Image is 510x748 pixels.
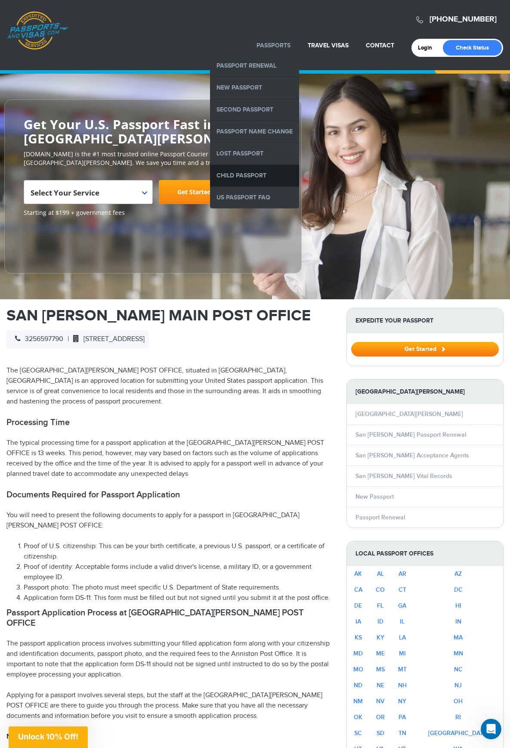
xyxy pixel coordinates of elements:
[377,729,384,737] a: SD
[455,618,461,625] a: IN
[6,639,334,680] p: The passport application process involves submitting your filled application form along with your...
[377,570,384,577] a: AL
[443,40,502,56] a: Check Status
[355,634,362,641] a: KS
[6,690,334,721] p: Applying for a passport involves several steps, but the staff at the [GEOGRAPHIC_DATA][PERSON_NAM...
[399,714,406,721] a: PA
[210,77,299,99] a: New Passport
[398,682,407,689] a: NH
[376,714,385,721] a: OR
[376,650,385,657] a: ME
[399,729,406,737] a: TN
[455,602,461,609] a: HI
[355,452,469,459] a: San [PERSON_NAME] Acceptance Agents
[210,187,299,208] a: US Passport FAQ
[454,666,463,673] a: NC
[24,221,88,264] iframe: Customer reviews powered by Trustpilot
[308,42,349,49] a: Travel Visas
[376,666,385,673] a: MS
[355,472,452,480] a: San [PERSON_NAME] Vital Records
[354,570,362,577] a: AK
[210,99,299,121] a: Second Passport
[24,208,282,217] span: Starting at $199 + government fees
[210,143,299,164] a: Lost Passport
[454,570,462,577] a: AZ
[399,634,406,641] a: LA
[399,570,406,577] a: AR
[24,180,153,204] span: Select Your Service
[354,729,362,737] a: SC
[18,732,78,741] span: Unlock 10% Off!
[11,335,63,343] span: 3256597790
[24,562,334,583] li: Proof of identity: Acceptable forms include a valid driver's license, a military ID, or a governm...
[6,732,23,741] strong: Note:
[24,593,334,603] li: Application form DS-11: This form must be filled out but not signed until you submit it at the po...
[354,586,362,593] a: CA
[31,188,99,198] span: Select Your Service
[9,726,88,748] div: Unlock 10% Off!
[6,438,334,479] p: The typical processing time for a passport application at the [GEOGRAPHIC_DATA][PERSON_NAME] POST...
[24,583,334,593] li: Passport photo: The photo must meet specific U.S. Department of State requirements.
[418,44,438,51] a: Login
[24,541,334,562] li: Proof of U.S. citizenship: This can be your birth certificate, a previous U.S. passport, or a cer...
[398,666,407,673] a: MT
[7,11,68,50] a: Passports & [DOMAIN_NAME]
[210,121,299,143] a: Passport Name Change
[6,417,334,428] h2: Processing Time
[6,308,334,323] h1: SAN [PERSON_NAME] MAIN POST OFFICE
[24,117,282,146] h2: Get Your U.S. Passport Fast in [GEOGRAPHIC_DATA][PERSON_NAME]
[454,650,463,657] a: MN
[6,510,334,531] p: You will need to present the following documents to apply for a passport in [GEOGRAPHIC_DATA][PER...
[31,183,144,208] span: Select Your Service
[347,541,503,566] strong: Local Passport Offices
[366,42,394,49] a: Contact
[6,490,334,500] h2: Documents Required for Passport Application
[6,608,334,628] h2: Passport Application Process at [GEOGRAPHIC_DATA][PERSON_NAME] POST OFFICE
[355,514,405,521] a: Passport Renewal
[347,379,503,404] strong: [GEOGRAPHIC_DATA][PERSON_NAME]
[354,682,362,689] a: ND
[257,42,291,49] a: Passports
[159,180,229,204] a: Get Started
[376,698,384,705] a: NV
[481,719,501,739] iframe: Intercom live chat
[377,618,383,625] a: ID
[351,345,499,352] a: Get Started
[6,732,334,742] p: Walk-ins welcome.
[399,650,406,657] a: MI
[376,586,385,593] a: CO
[6,330,149,349] div: |
[353,698,363,705] a: NM
[24,150,282,167] p: [DOMAIN_NAME] is the #1 most trusted online Passport Courier Service in [GEOGRAPHIC_DATA][PERSON_...
[210,55,299,77] a: Passport Renewal
[398,698,406,705] a: NY
[454,698,463,705] a: OH
[430,15,497,24] a: [PHONE_NUMBER]
[210,165,299,186] a: Child Passport
[377,602,383,609] a: FL
[400,618,405,625] a: IL
[353,666,363,673] a: MO
[399,586,406,593] a: CT
[351,342,499,357] button: Get Started
[377,634,384,641] a: KY
[354,602,362,609] a: DE
[355,410,463,418] a: [GEOGRAPHIC_DATA][PERSON_NAME]
[355,431,466,438] a: San [PERSON_NAME] Passport Renewal
[454,682,462,689] a: NJ
[353,650,363,657] a: MD
[455,714,461,721] a: RI
[428,729,488,737] a: [GEOGRAPHIC_DATA]
[454,586,463,593] a: DC
[398,602,406,609] a: GA
[377,682,384,689] a: NE
[69,335,145,343] span: [STREET_ADDRESS]
[6,366,334,407] p: The [GEOGRAPHIC_DATA][PERSON_NAME] POST OFFICE, situated in [GEOGRAPHIC_DATA], [GEOGRAPHIC_DATA] ...
[354,714,362,721] a: OK
[347,308,503,333] strong: Expedite Your Passport
[355,618,361,625] a: IA
[454,634,463,641] a: MA
[355,493,394,500] a: New Passport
